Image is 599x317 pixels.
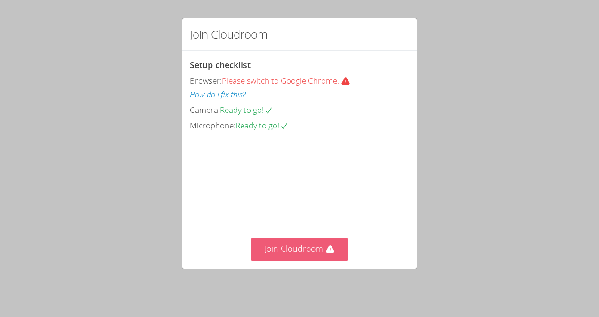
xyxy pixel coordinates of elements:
button: How do I fix this? [190,88,246,102]
span: Please switch to Google Chrome. [222,75,354,86]
span: Microphone: [190,120,235,131]
button: Join Cloudroom [251,238,348,261]
span: Setup checklist [190,59,251,71]
h2: Join Cloudroom [190,26,267,43]
span: Browser: [190,75,222,86]
span: Camera: [190,104,220,115]
span: Ready to go! [220,104,273,115]
span: Ready to go! [235,120,289,131]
